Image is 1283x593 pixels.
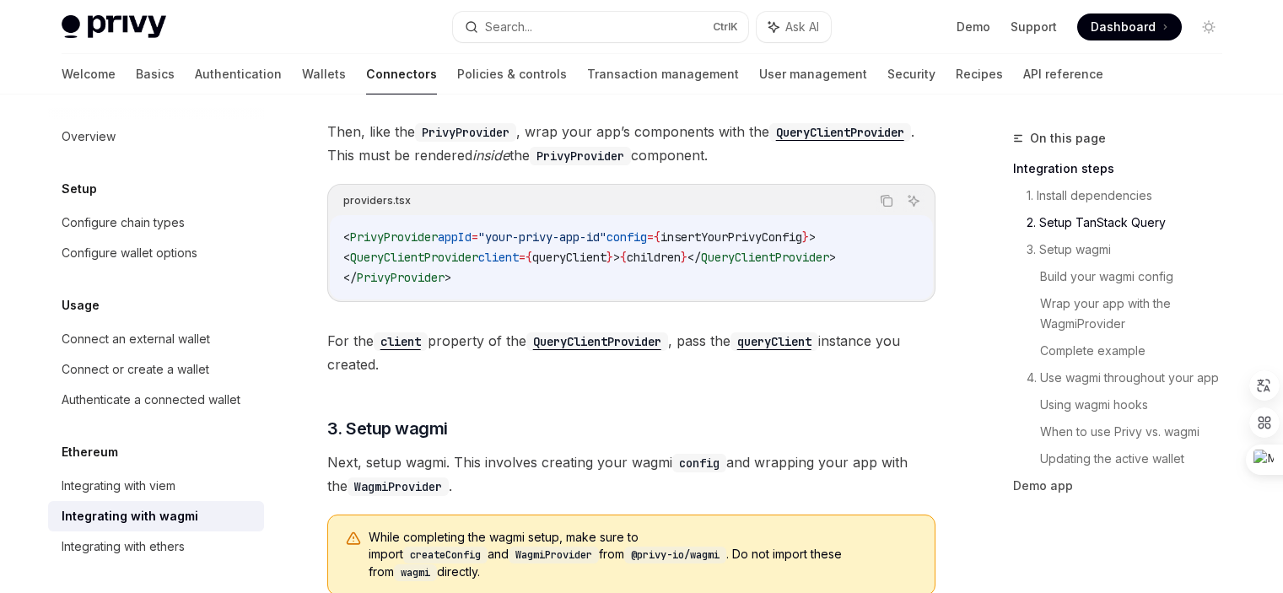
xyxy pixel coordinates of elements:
span: children [627,250,681,265]
span: Ask AI [785,19,819,35]
a: User management [759,54,867,94]
a: queryClient [730,332,818,349]
code: @privy-io/wagmi [624,547,726,563]
span: = [472,229,478,245]
code: PrivyProvider [530,147,631,165]
a: Integration steps [1013,155,1236,182]
span: </ [687,250,701,265]
div: Integrating with viem [62,476,175,496]
span: appId [438,229,472,245]
span: Next, setup wagmi. This involves creating your wagmi and wrapping your app with the . [327,450,935,498]
a: Configure chain types [48,208,264,238]
span: < [343,229,350,245]
a: Connect or create a wallet [48,354,264,385]
em: inside [472,147,509,164]
span: { [654,229,660,245]
code: WagmiProvider [348,477,449,496]
span: 3. Setup wagmi [327,417,448,440]
a: Basics [136,54,175,94]
a: Wallets [302,54,346,94]
a: Integrating with wagmi [48,501,264,531]
span: } [681,250,687,265]
code: PrivyProvider [415,123,516,142]
a: When to use Privy vs. wagmi [1040,418,1236,445]
span: > [809,229,816,245]
a: client [374,332,428,349]
a: QueryClientProvider [526,332,668,349]
code: WagmiProvider [509,547,599,563]
span: For the property of the , pass the instance you created. [327,329,935,376]
h5: Setup [62,179,97,199]
div: Integrating with ethers [62,536,185,557]
button: Toggle dark mode [1195,13,1222,40]
span: QueryClientProvider [701,250,829,265]
a: Connect an external wallet [48,324,264,354]
span: While completing the wagmi setup, make sure to import and from . Do not import these from directly. [369,529,918,581]
div: providers.tsx [343,190,411,212]
a: Transaction management [587,54,739,94]
a: Wrap your app with the WagmiProvider [1040,290,1236,337]
span: Dashboard [1091,19,1156,35]
a: QueryClientProvider [769,123,911,140]
span: > [445,270,451,285]
a: Authentication [195,54,282,94]
span: Ctrl K [713,20,738,34]
span: > [613,250,620,265]
span: QueryClientProvider [350,250,478,265]
div: Connect an external wallet [62,329,210,349]
span: } [606,250,613,265]
code: QueryClientProvider [769,123,911,142]
span: PrivyProvider [357,270,445,285]
a: Complete example [1040,337,1236,364]
svg: Warning [345,531,362,547]
div: Search... [485,17,532,37]
a: 2. Setup TanStack Query [1027,209,1236,236]
button: Search...CtrlK [453,12,748,42]
button: Ask AI [757,12,831,42]
span: config [606,229,647,245]
a: 3. Setup wagmi [1027,236,1236,263]
a: Welcome [62,54,116,94]
span: PrivyProvider [350,229,438,245]
span: On this page [1030,128,1106,148]
a: Recipes [956,54,1003,94]
div: Connect or create a wallet [62,359,209,380]
span: { [620,250,627,265]
span: "your-privy-app-id" [478,229,606,245]
span: = [647,229,654,245]
a: 4. Use wagmi throughout your app [1027,364,1236,391]
code: QueryClientProvider [526,332,668,351]
span: { [526,250,532,265]
a: Authenticate a connected wallet [48,385,264,415]
span: insertYourPrivyConfig [660,229,802,245]
code: queryClient [730,332,818,351]
a: API reference [1023,54,1103,94]
span: Then, like the , wrap your app’s components with the . This must be rendered the component. [327,120,935,167]
a: Demo app [1013,472,1236,499]
span: = [519,250,526,265]
a: Using wagmi hooks [1040,391,1236,418]
div: Configure wallet options [62,243,197,263]
span: queryClient [532,250,606,265]
a: Connectors [366,54,437,94]
code: createConfig [403,547,488,563]
a: Overview [48,121,264,152]
a: Support [1011,19,1057,35]
span: > [829,250,836,265]
h5: Ethereum [62,442,118,462]
div: Integrating with wagmi [62,506,198,526]
div: Configure chain types [62,213,185,233]
code: client [374,332,428,351]
span: client [478,250,519,265]
a: 1. Install dependencies [1027,182,1236,209]
a: Demo [957,19,990,35]
a: Integrating with viem [48,471,264,501]
button: Ask AI [903,190,925,212]
h5: Usage [62,295,100,315]
div: Authenticate a connected wallet [62,390,240,410]
img: light logo [62,15,166,39]
span: } [802,229,809,245]
span: < [343,250,350,265]
code: config [672,454,726,472]
code: wagmi [394,564,437,581]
